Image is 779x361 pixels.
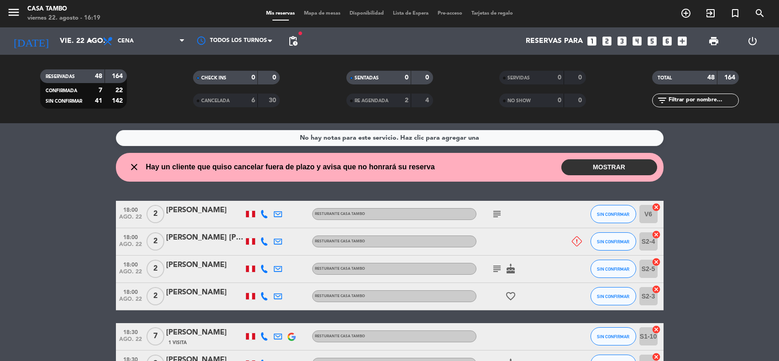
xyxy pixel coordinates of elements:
span: 18:30 [119,326,142,337]
i: close [129,162,140,173]
span: Resturante Casa Tambo [315,267,365,271]
span: 2 [146,232,164,251]
strong: 0 [272,74,278,81]
span: SIN CONFIRMAR [46,99,82,104]
span: NO SHOW [507,99,531,103]
div: [PERSON_NAME] [166,259,244,271]
i: menu [7,5,21,19]
div: [PERSON_NAME] [PERSON_NAME] [166,232,244,244]
span: SIN CONFIRMAR [597,294,629,299]
input: Filtrar por nombre... [668,95,738,105]
div: [PERSON_NAME] [166,327,244,339]
span: 18:00 [119,259,142,269]
span: 2 [146,287,164,305]
strong: 0 [405,74,408,81]
i: looks_5 [646,35,658,47]
strong: 0 [558,74,561,81]
span: 18:00 [119,204,142,215]
i: add_box [676,35,688,47]
div: [PERSON_NAME] [166,287,244,298]
i: looks_6 [661,35,673,47]
strong: 48 [707,74,715,81]
span: Resturante Casa Tambo [315,294,365,298]
i: arrow_drop_down [85,36,96,47]
button: SIN CONFIRMAR [591,232,636,251]
div: Casa Tambo [27,5,100,14]
span: Tarjetas de regalo [467,11,518,16]
i: cancel [652,230,661,239]
i: add_circle_outline [680,8,691,19]
span: CANCELADA [201,99,230,103]
span: CONFIRMADA [46,89,77,93]
button: SIN CONFIRMAR [591,205,636,223]
span: Disponibilidad [345,11,388,16]
span: Lista de Espera [388,11,433,16]
img: google-logo.png [288,333,296,341]
i: power_settings_new [747,36,758,47]
strong: 4 [425,97,431,104]
span: RE AGENDADA [355,99,388,103]
i: subject [491,263,502,274]
span: pending_actions [288,36,298,47]
strong: 6 [251,97,255,104]
strong: 0 [578,74,584,81]
i: cancel [652,203,661,212]
span: SIN CONFIRMAR [597,334,629,339]
div: No hay notas para este servicio. Haz clic para agregar una [300,133,479,143]
span: Resturante Casa Tambo [315,240,365,243]
span: CHECK INS [201,76,226,80]
button: SIN CONFIRMAR [591,327,636,345]
span: SIN CONFIRMAR [597,212,629,217]
i: looks_one [586,35,598,47]
i: subject [491,209,502,220]
div: viernes 22. agosto - 16:19 [27,14,100,23]
i: cake [505,263,516,274]
span: Hay un cliente que quiso cancelar fuera de plazo y avisa que no honrará su reserva [146,161,435,173]
strong: 0 [558,97,561,104]
span: TOTAL [658,76,672,80]
span: RESERVADAS [46,74,75,79]
span: Reservas para [526,37,583,46]
span: ago. 22 [119,269,142,279]
button: SIN CONFIRMAR [591,287,636,305]
span: ago. 22 [119,336,142,347]
i: looks_4 [631,35,643,47]
span: Mapa de mesas [299,11,345,16]
span: Pre-acceso [433,11,467,16]
span: Resturante Casa Tambo [315,212,365,216]
span: 2 [146,205,164,223]
span: Cena [118,38,134,44]
span: SENTADAS [355,76,379,80]
i: exit_to_app [705,8,716,19]
strong: 164 [112,73,125,79]
i: looks_two [601,35,613,47]
span: Resturante Casa Tambo [315,335,365,338]
span: SERVIDAS [507,76,530,80]
span: fiber_manual_record [298,31,303,36]
strong: 0 [578,97,584,104]
div: LOG OUT [733,27,772,55]
span: ago. 22 [119,241,142,252]
span: Mis reservas [261,11,299,16]
i: cancel [652,285,661,294]
strong: 0 [425,74,431,81]
span: ago. 22 [119,296,142,307]
strong: 7 [99,87,102,94]
strong: 48 [95,73,102,79]
span: 18:00 [119,286,142,297]
strong: 142 [112,98,125,104]
span: 7 [146,327,164,345]
strong: 22 [115,87,125,94]
button: menu [7,5,21,22]
strong: 2 [405,97,408,104]
i: favorite_border [505,291,516,302]
span: ago. 22 [119,214,142,225]
i: cancel [652,325,661,334]
i: looks_3 [616,35,628,47]
button: MOSTRAR [561,159,657,175]
span: print [708,36,719,47]
i: cancel [652,257,661,267]
i: [DATE] [7,31,55,51]
span: SIN CONFIRMAR [597,239,629,244]
strong: 41 [95,98,102,104]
